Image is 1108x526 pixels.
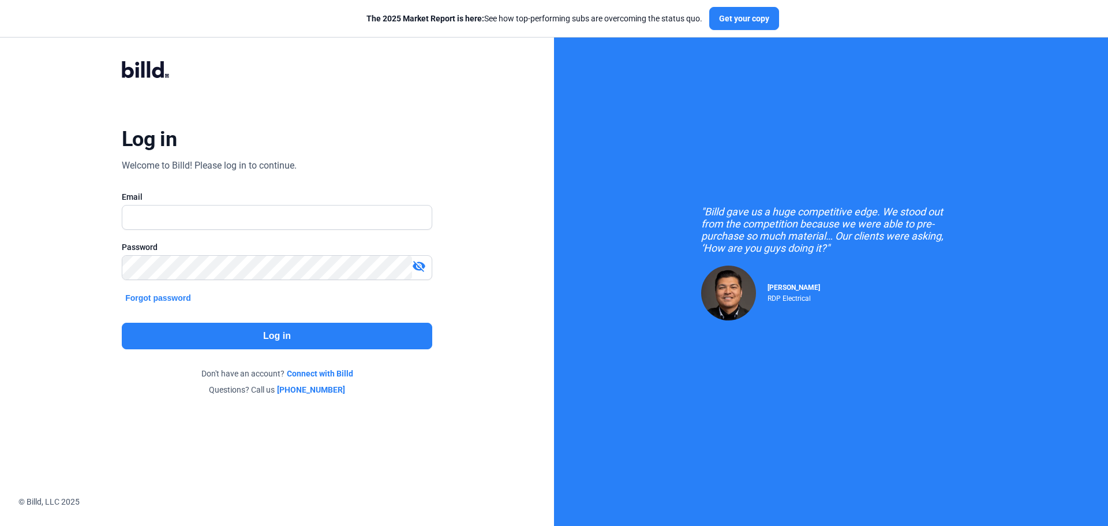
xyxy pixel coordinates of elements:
div: RDP Electrical [768,292,820,303]
div: Questions? Call us [122,384,432,396]
div: Don't have an account? [122,368,432,379]
button: Get your copy [709,7,779,30]
mat-icon: visibility_off [412,259,426,273]
div: "Billd gave us a huge competitive edge. We stood out from the competition because we were able to... [701,206,961,254]
div: Email [122,191,432,203]
span: The 2025 Market Report is here: [366,14,484,23]
a: Connect with Billd [287,368,353,379]
div: Welcome to Billd! Please log in to continue. [122,159,297,173]
button: Forgot password [122,292,194,304]
div: Password [122,241,432,253]
button: Log in [122,323,432,349]
div: See how top-performing subs are overcoming the status quo. [366,13,702,24]
a: [PHONE_NUMBER] [277,384,345,396]
span: [PERSON_NAME] [768,283,820,292]
div: Log in [122,126,177,152]
img: Raul Pacheco [701,266,756,320]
